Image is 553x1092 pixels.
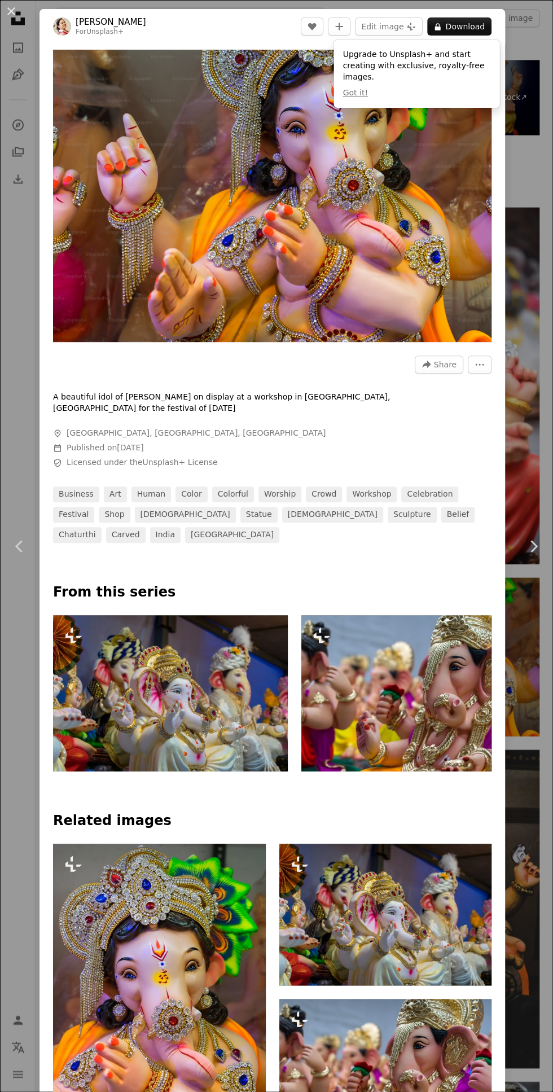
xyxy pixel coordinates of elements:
p: From this series [53,584,491,602]
a: statue [240,507,278,523]
a: art [104,486,127,502]
span: [GEOGRAPHIC_DATA], [GEOGRAPHIC_DATA], [GEOGRAPHIC_DATA] [67,428,326,439]
span: Share [434,356,457,373]
a: A group of small statues of elephants in a parade [279,1064,492,1074]
a: india [150,527,181,543]
div: For [76,28,146,37]
a: chaturthi [53,527,102,543]
a: crowd [306,486,342,502]
a: workshop [346,486,397,502]
a: colorful [212,486,254,502]
img: A group of small statues of elephants in a parade [301,615,536,771]
img: A group of people that are sitting in front of elephants [279,844,492,985]
a: [DEMOGRAPHIC_DATA] [135,507,236,523]
a: belief [441,507,475,523]
a: Unsplash+ [86,28,124,36]
time: August 4, 2024 at 2:24:04 PM GMT+5:30 [117,443,143,452]
button: Got it! [343,87,367,99]
button: Add to Collection [328,17,350,36]
a: carved [106,527,146,543]
a: worship [258,486,301,502]
a: shop [99,507,130,523]
p: A beautiful idol of [PERSON_NAME] on display at a workshop in [GEOGRAPHIC_DATA], [GEOGRAPHIC_DATA... [53,392,392,414]
a: festival [53,507,94,523]
a: sculpture [388,507,437,523]
a: business [53,486,99,502]
span: Licensed under the [67,457,217,468]
a: human [131,486,172,502]
a: A group of small statues of elephants in a parade [301,688,536,698]
img: A close up of a statue of an elephant [53,50,491,342]
h4: Related images [53,812,491,830]
img: Go to Sonika Agarwal's profile [53,17,71,36]
a: Unsplash+ License [143,458,218,467]
button: More Actions [468,356,491,374]
button: Zoom in on this image [53,50,491,342]
a: celebration [401,486,458,502]
a: [GEOGRAPHIC_DATA] [185,527,279,543]
button: Edit image [355,17,423,36]
button: Like [301,17,323,36]
a: A group of people that are sitting in front of elephants [53,688,288,698]
button: Download [427,17,491,36]
div: Upgrade to Unsplash+ and start creating with exclusive, royalty-free images. [333,40,499,108]
img: A group of people that are sitting in front of elephants [53,615,288,771]
a: [DEMOGRAPHIC_DATA] [282,507,383,523]
a: A statue of a woman with a colorful headdress [53,998,266,1008]
a: color [175,486,208,502]
span: Published on [67,443,144,452]
a: A group of people that are sitting in front of elephants [279,909,492,919]
a: Next [513,492,553,600]
button: Share this image [415,356,463,374]
a: [PERSON_NAME] [76,16,146,28]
